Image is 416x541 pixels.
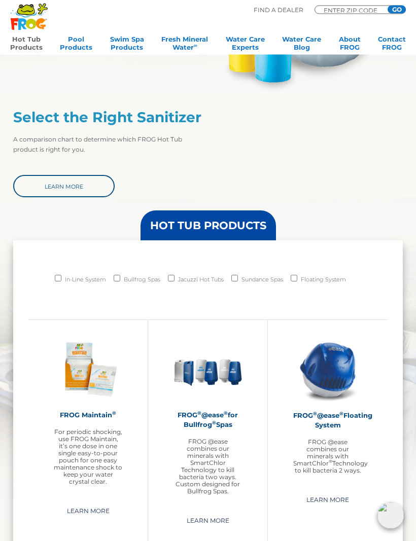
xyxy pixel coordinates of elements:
[175,513,241,529] a: Learn More
[174,336,242,495] a: FROG®@ease®for Bullfrog®SpasFROG @ease combines our minerals with SmartChlor Technology to kill b...
[282,35,321,55] a: Water CareBlog
[293,336,362,405] img: hot-tub-product-atease-system-300x300.png
[197,411,201,416] sup: ®
[13,110,208,126] h2: Select the Right Sanitizer
[112,411,116,416] sup: ®
[54,429,122,486] p: For periodic shocking, use FROG Maintain, it’s one dose in one single easy-to-pour pouch for one ...
[124,273,160,287] label: Bullfrog Spas
[13,175,115,198] a: Learn More
[293,411,362,430] h2: FROG @ease Floating System
[178,273,224,287] label: Jacuzzi Hot Tubs
[110,35,144,55] a: Swim SpaProducts
[54,336,122,486] a: FROG Maintain®For periodic shocking, use FROG Maintain, it’s one dose in one single easy-to-pour ...
[174,411,242,430] h2: FROG @ease for Bullfrog Spas
[339,411,343,417] sup: ®
[339,35,361,55] a: AboutFROG
[293,336,362,475] a: FROG®@ease®Floating SystemFROG @ease combines our minerals with SmartChlor®Technology to kill bac...
[254,6,303,15] p: Find A Dealer
[150,221,266,231] h3: HOT TUB PRODUCTS
[65,273,106,287] label: In-Line System
[10,35,43,55] a: Hot TubProducts
[224,411,228,416] sup: ®
[54,336,122,404] img: Frog_Maintain_Hero-2-v2-300x300.png
[301,273,346,287] label: Floating System
[161,35,208,55] a: Fresh MineralWater∞
[60,35,92,55] a: PoolProducts
[378,35,406,55] a: ContactFROG
[323,8,384,13] input: Zip Code Form
[241,273,283,287] label: Sundance Spas
[329,459,332,464] sup: ®
[293,439,362,475] p: FROG @ease combines our minerals with SmartChlor Technology to kill bacteria 2 ways.
[388,6,406,14] input: GO
[13,135,208,155] p: A comparison chart to determine which FROG Hot Tub product is right for you.
[226,35,265,55] a: Water CareExperts
[55,503,121,520] a: Learn More
[174,336,242,404] img: bullfrog-product-hero-300x300.png
[377,502,404,529] img: openIcon
[54,411,122,420] h2: FROG Maintain
[194,43,197,48] sup: ∞
[295,492,361,509] a: Learn More
[212,420,216,426] sup: ®
[313,411,317,417] sup: ®
[174,439,242,495] p: FROG @ease combines our minerals with SmartChlor Technology to kill bacteria two ways. Custom des...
